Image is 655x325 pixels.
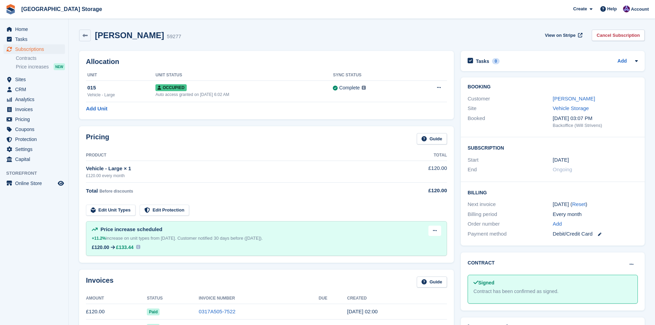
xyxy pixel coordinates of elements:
span: Capital [15,154,56,164]
img: stora-icon-8386f47178a22dfd0bd8f6a31ec36ba5ce8667c1dd55bd0f319d3a0aa187defe.svg [6,4,16,14]
img: Hollie Harvey [623,6,630,12]
div: Contract has been confirmed as signed. [473,288,632,295]
th: Due [319,293,347,304]
div: 0 [492,58,500,64]
div: Order number [468,220,553,228]
h2: Billing [468,189,638,196]
h2: [PERSON_NAME] [95,31,164,40]
span: Invoices [15,105,56,114]
div: [DATE] 03:07 PM [553,115,638,122]
div: Debit/Credit Card [553,230,638,238]
a: Add Unit [86,105,107,113]
span: Storefront [6,170,68,177]
th: Created [347,293,447,304]
div: NEW [54,63,65,70]
span: CRM [15,85,56,94]
span: Paid [147,308,160,315]
a: menu [3,115,65,124]
h2: Contract [468,259,495,267]
span: increase on unit types from [DATE]. [92,236,176,241]
time: 2025-09-04 01:00:13 UTC [347,308,378,314]
div: 59277 [167,33,181,41]
a: menu [3,85,65,94]
a: menu [3,24,65,34]
span: Sites [15,75,56,84]
a: menu [3,134,65,144]
div: Site [468,105,553,112]
div: Every month [553,210,638,218]
span: £133.44 [116,245,134,250]
span: Protection [15,134,56,144]
span: Occupied [155,84,186,91]
span: Settings [15,144,56,154]
h2: Invoices [86,277,113,288]
a: menu [3,34,65,44]
div: Complete [339,84,360,91]
span: Create [573,6,587,12]
h2: Pricing [86,133,109,144]
div: Backoffice (Will Strivens) [553,122,638,129]
img: icon-info-grey-7440780725fd019a000dd9b08b2336e03edf1995a4989e88bcd33f0948082b44.svg [362,86,366,90]
div: Auto access granted on [DATE] 6:02 AM [155,91,333,98]
h2: Subscription [468,144,638,151]
span: Price increases [16,64,49,70]
div: [DATE] ( ) [553,201,638,208]
span: Customer notified 30 days before ([DATE]). [177,236,263,241]
a: menu [3,178,65,188]
a: [PERSON_NAME] [553,96,595,101]
th: Product [86,150,392,161]
a: menu [3,44,65,54]
span: View on Stripe [545,32,576,39]
a: Edit Unit Types [86,205,135,216]
div: Billing period [468,210,553,218]
div: Signed [473,279,632,286]
a: Add [553,220,562,228]
div: Start [468,156,553,164]
a: Contracts [16,55,65,62]
a: menu [3,95,65,104]
h2: Booking [468,84,638,90]
a: Price increases NEW [16,63,65,71]
img: icon-info-931a05b42745ab749e9cb3f8fd5492de83d1ef71f8849c2817883450ef4d471b.svg [136,245,140,249]
div: Vehicle - Large [87,92,155,98]
div: Next invoice [468,201,553,208]
th: Status [147,293,199,304]
td: £120.00 [86,304,147,319]
th: Unit Status [155,70,333,81]
a: Edit Protection [140,205,189,216]
span: Price increase scheduled [100,226,162,232]
a: Preview store [57,179,65,187]
div: Vehicle - Large × 1 [86,165,392,173]
span: Online Store [15,178,56,188]
span: Before discounts [99,189,133,194]
time: 2024-11-04 01:00:00 UTC [553,156,569,164]
a: Add [618,57,627,65]
th: Unit [86,70,155,81]
span: Tasks [15,34,56,44]
a: Reset [572,201,586,207]
a: Cancel Subscription [592,30,645,41]
div: £120.00 every month [86,173,392,179]
a: Vehicle Storage [553,105,589,111]
span: Ongoing [553,166,572,172]
span: Home [15,24,56,34]
div: £120.00 [392,187,447,195]
a: menu [3,75,65,84]
a: menu [3,105,65,114]
span: Total [86,188,98,194]
div: Payment method [468,230,553,238]
h2: Allocation [86,58,447,66]
a: Guide [417,133,447,144]
a: Guide [417,277,447,288]
div: Customer [468,95,553,103]
h2: Tasks [476,58,489,64]
div: £120.00 [92,245,109,250]
span: Coupons [15,124,56,134]
span: Analytics [15,95,56,104]
a: [GEOGRAPHIC_DATA] Storage [19,3,105,15]
a: menu [3,124,65,134]
a: View on Stripe [542,30,584,41]
div: 015 [87,84,155,92]
span: Pricing [15,115,56,124]
a: 0317A505-7522 [199,308,236,314]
